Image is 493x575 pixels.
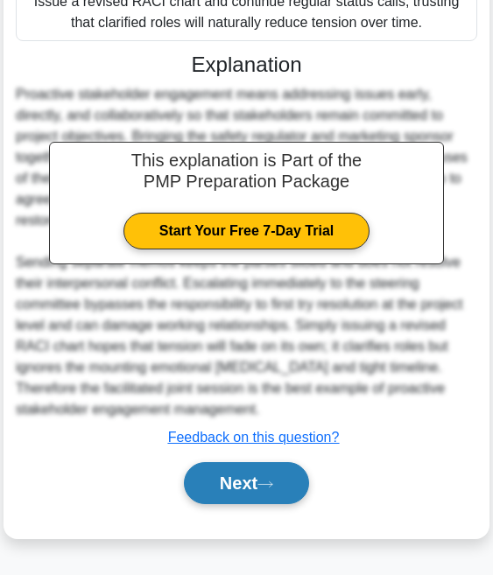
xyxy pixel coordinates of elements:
button: Next [184,462,309,504]
div: Proactive stakeholder engagement means addressing issues early, directly, and collaboratively so ... [16,84,477,420]
a: Feedback on this question? [168,430,340,445]
h3: Explanation [26,52,467,77]
a: Start Your Free 7-Day Trial [123,213,370,249]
